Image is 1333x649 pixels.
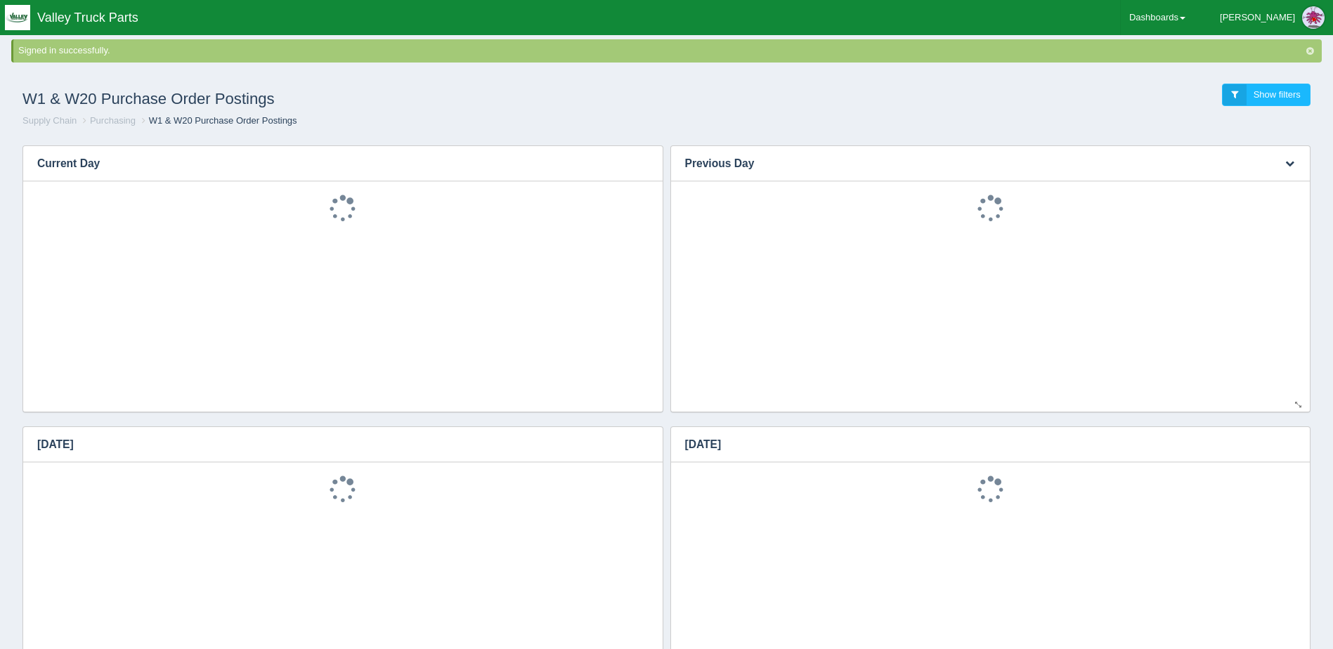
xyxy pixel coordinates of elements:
[1254,89,1301,100] span: Show filters
[138,114,297,128] li: W1 & W20 Purchase Order Postings
[1222,84,1311,107] a: Show filters
[671,146,1268,181] h3: Previous Day
[90,115,136,126] a: Purchasing
[22,84,667,114] h1: W1 & W20 Purchase Order Postings
[1302,6,1325,29] img: Profile Picture
[671,427,1289,462] h3: [DATE]
[1220,4,1295,32] div: [PERSON_NAME]
[5,5,30,30] img: q1blfpkbivjhsugxdrfq.png
[23,427,642,462] h3: [DATE]
[18,44,1319,58] div: Signed in successfully.
[22,115,77,126] a: Supply Chain
[23,146,642,181] h3: Current Day
[37,11,138,25] span: Valley Truck Parts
